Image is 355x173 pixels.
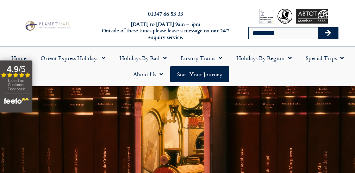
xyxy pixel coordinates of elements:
[112,50,174,66] a: Holidays by Rail
[148,9,183,18] a: 01347 66 53 33
[126,66,170,82] a: About Us
[96,21,235,41] h6: [DATE] to [DATE] 9am – 5pm Outside of these times please leave a message on our 24/7 enquiry serv...
[229,50,299,66] a: Holidays by Region
[33,50,112,66] a: Orient Express Holidays
[23,20,71,31] img: Planet Rail Train Holidays Logo
[4,50,33,66] a: Home
[170,66,229,82] a: Start your Journey
[174,50,229,66] a: Luxury Trains
[299,50,351,66] a: Special Trips
[318,27,338,39] button: Search
[4,50,351,82] nav: Menu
